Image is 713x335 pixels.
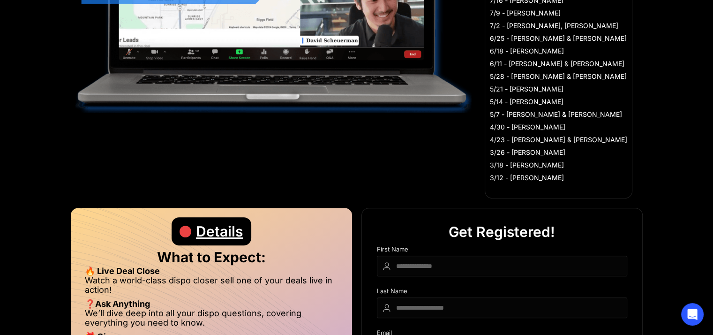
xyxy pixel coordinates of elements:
[681,303,704,326] div: Open Intercom Messenger
[85,276,338,299] li: Watch a world-class dispo closer sell one of your deals live in action!
[157,249,266,266] strong: What to Expect:
[377,246,627,256] div: First Name
[85,299,150,309] strong: ❓Ask Anything
[196,217,243,245] div: Details
[85,266,160,276] strong: 🔥 Live Deal Close
[85,309,338,332] li: We’ll dive deep into all your dispo questions, covering everything you need to know.
[449,218,555,246] div: Get Registered!
[377,288,627,297] div: Last Name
